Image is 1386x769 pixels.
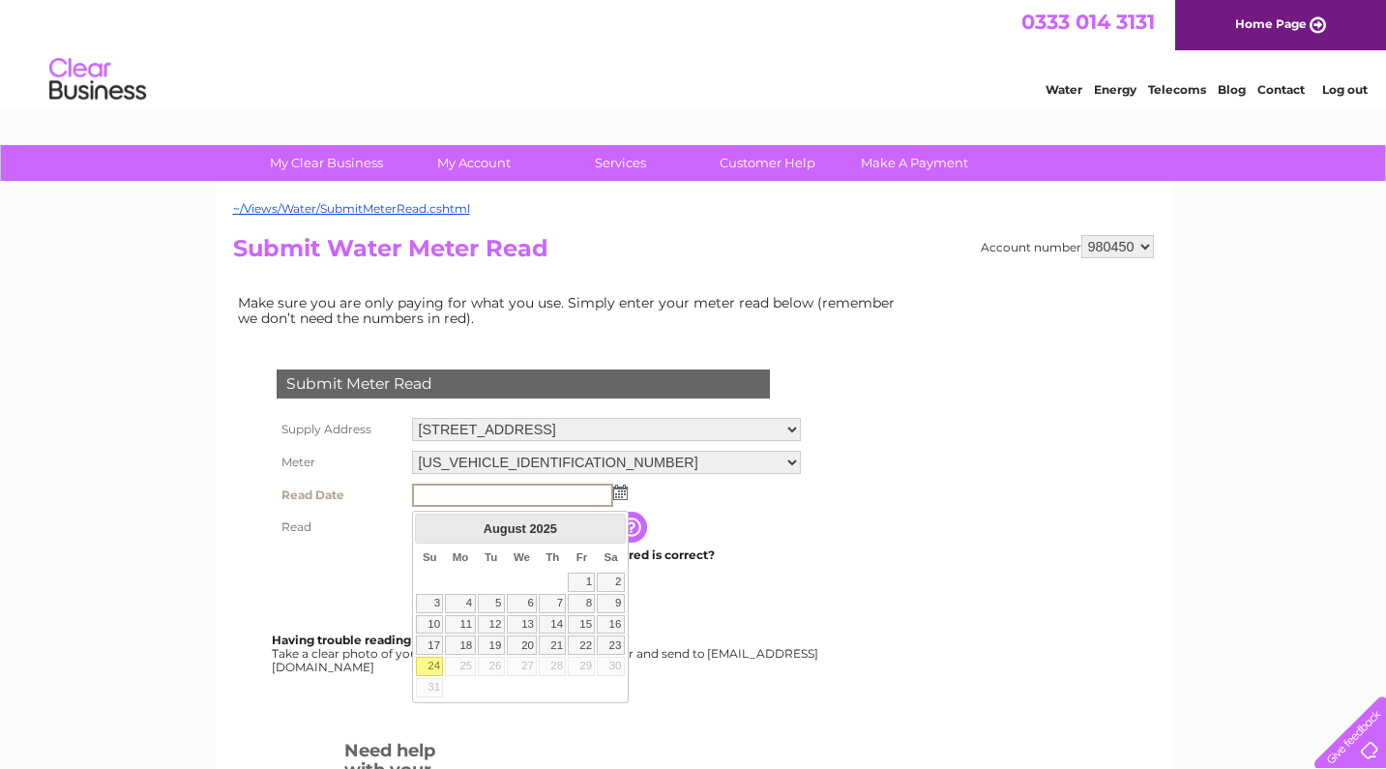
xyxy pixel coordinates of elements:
a: Log out [1322,82,1368,97]
span: Wednesday [514,551,530,563]
a: 17 [416,636,443,655]
a: 6 [507,594,538,613]
span: Friday [576,551,588,563]
a: 8 [568,594,595,613]
a: ~/Views/Water/SubmitMeterRead.cshtml [233,201,470,216]
a: 19 [478,636,505,655]
a: 0333 014 3131 [1021,10,1155,34]
a: Services [541,145,700,181]
input: Information [616,512,651,543]
a: Water [1046,82,1082,97]
a: Telecoms [1148,82,1206,97]
a: 11 [445,615,475,635]
div: Clear Business is a trading name of Verastar Limited (registered in [GEOGRAPHIC_DATA] No. 3667643... [237,11,1151,94]
a: Contact [1257,82,1305,97]
a: 14 [539,615,566,635]
a: Make A Payment [835,145,994,181]
span: Monday [453,551,469,563]
a: 12 [478,615,505,635]
a: 10 [416,615,443,635]
span: August [484,521,526,536]
a: Blog [1218,82,1246,97]
a: 20 [507,636,538,655]
a: My Account [394,145,553,181]
a: 13 [507,615,538,635]
a: 18 [445,636,475,655]
a: 7 [539,594,566,613]
a: My Clear Business [247,145,406,181]
th: Supply Address [272,413,407,446]
a: 4 [445,594,475,613]
th: Meter [272,446,407,479]
a: 22 [568,636,595,655]
div: Submit Meter Read [277,370,770,399]
th: Read Date [272,479,407,512]
b: Having trouble reading your meter? [272,633,488,647]
td: Make sure you are only paying for what you use. Simply enter your meter read below (remember we d... [233,290,910,331]
a: 21 [539,636,566,655]
a: 24 [416,657,443,676]
a: 15 [568,615,595,635]
a: Customer Help [688,145,847,181]
h2: Submit Water Meter Read [233,235,1154,272]
div: Take a clear photo of your readings, tell us which supply it's for and send to [EMAIL_ADDRESS][DO... [272,634,821,673]
span: Tuesday [485,551,497,563]
span: 2025 [529,521,556,536]
span: Sunday [423,551,437,563]
img: ... [613,485,628,500]
a: 3 [416,594,443,613]
th: Read [272,512,407,543]
a: 2 [597,573,624,592]
a: 1 [568,573,595,592]
span: Thursday [546,551,559,563]
img: logo.png [48,50,147,109]
a: 9 [597,594,624,613]
span: Prev [422,520,437,536]
a: 16 [597,615,624,635]
a: Prev [418,517,440,539]
td: Are you sure the read you have entered is correct? [407,543,806,568]
span: Saturday [605,551,618,563]
a: 23 [597,636,624,655]
a: Energy [1094,82,1136,97]
div: Account number [981,235,1154,258]
a: 5 [478,594,505,613]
